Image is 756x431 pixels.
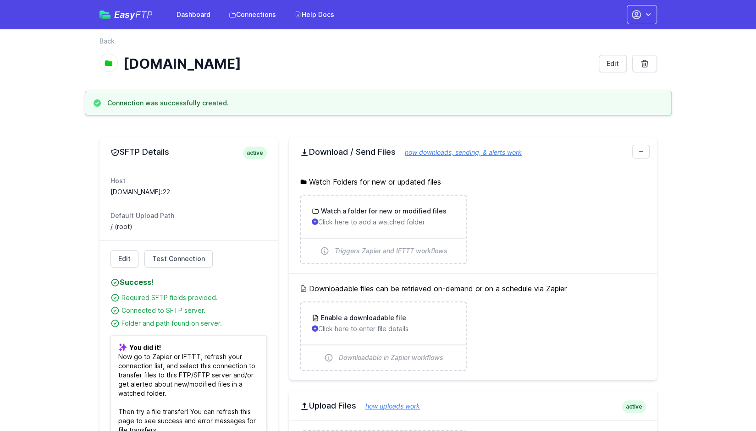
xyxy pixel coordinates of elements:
[319,313,406,322] h3: Enable a downloadable file
[356,402,420,410] a: how uploads work
[300,283,646,294] h5: Downloadable files can be retrieved on-demand or on a schedule via Zapier
[99,10,153,19] a: EasyFTP
[300,400,646,411] h2: Upload Files
[599,55,627,72] a: Edit
[129,344,161,351] b: You did it!
[319,207,447,216] h3: Watch a folder for new or modified files
[396,148,522,156] a: how downloads, sending, & alerts work
[301,196,466,263] a: Watch a folder for new or modified files Click here to add a watched folder Triggers Zapier and I...
[99,37,657,51] nav: Breadcrumb
[99,37,115,46] a: Back
[110,222,267,231] dd: / (root)
[301,302,466,370] a: Enable a downloadable file Click here to enter file details Downloadable in Zapier workflows
[110,187,267,196] dd: [DOMAIN_NAME]:22
[144,250,213,267] a: Test Connection
[312,218,455,227] p: Click here to add a watched folder
[121,293,267,302] div: Required SFTP fields provided.
[99,11,110,19] img: easyftp_logo.png
[289,6,340,23] a: Help Docs
[339,353,443,362] span: Downloadable in Zapier workflows
[300,176,646,187] h5: Watch Folders for new or updated files
[110,211,267,220] dt: Default Upload Path
[152,254,205,263] span: Test Connection
[114,10,153,19] span: Easy
[123,55,591,72] h1: [DOMAIN_NAME]
[335,246,447,256] span: Triggers Zapier and IFTTT workflows
[110,250,138,267] a: Edit
[622,400,646,413] span: active
[710,385,745,420] iframe: Drift Widget Chat Controller
[110,277,267,288] h4: Success!
[300,147,646,158] h2: Download / Send Files
[107,98,229,108] h3: Connection was successfully created.
[171,6,216,23] a: Dashboard
[312,324,455,333] p: Click here to enter file details
[121,319,267,328] div: Folder and path found on server.
[110,176,267,185] dt: Host
[110,147,267,158] h2: SFTP Details
[135,9,153,20] span: FTP
[121,306,267,315] div: Connected to SFTP server.
[243,147,267,159] span: active
[223,6,281,23] a: Connections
